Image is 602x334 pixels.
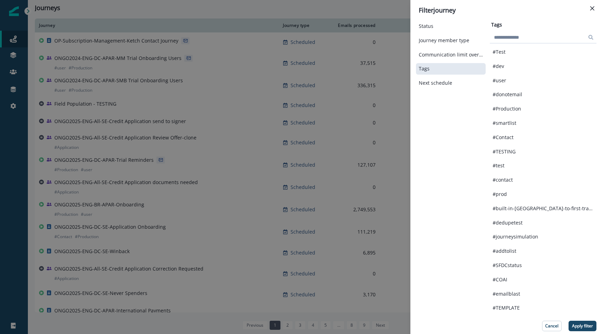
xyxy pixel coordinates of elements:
[493,220,594,226] button: #dedupetest
[419,66,430,72] p: Tags
[419,23,433,29] p: Status
[493,149,516,155] p: #TESTING
[493,305,520,311] p: #TEMPLATE
[493,277,507,283] p: #COAI
[493,49,505,55] p: #Test
[490,22,502,28] h2: Tags
[493,49,594,55] button: #Test
[493,305,594,311] button: #TEMPLATE
[419,38,483,44] button: Journey member type
[493,78,506,84] p: #user
[419,66,483,72] button: Tags
[493,191,594,197] button: #prod
[493,234,538,240] p: #journeysimulation
[493,163,594,169] button: #test
[493,63,504,69] p: #dev
[493,248,594,254] button: #addtolist
[493,234,594,240] button: #journeysimulation
[493,120,516,126] p: #smartlist
[493,92,594,98] button: #donotemail
[572,324,593,328] p: Apply filter
[493,291,594,297] button: #emailblast
[493,291,520,297] p: #emailblast
[493,177,513,183] p: #contact
[493,92,522,98] p: #donotemail
[545,324,558,328] p: Cancel
[419,52,483,58] button: Communication limit overrides
[419,23,483,29] button: Status
[493,120,594,126] button: #smartlist
[493,206,594,212] button: #built-in-[GEOGRAPHIC_DATA]-to-first-transaction
[493,220,523,226] p: #dedupetest
[419,38,469,44] p: Journey member type
[493,106,594,112] button: #Production
[493,78,594,84] button: #user
[493,263,594,268] button: #SFDCstatus
[493,135,594,141] button: #Contact
[493,277,594,283] button: #COAI
[493,149,594,155] button: #TESTING
[493,191,507,197] p: #prod
[419,80,452,86] p: Next schedule
[419,80,483,86] button: Next schedule
[569,321,596,331] button: Apply filter
[587,3,598,14] button: Close
[493,163,504,169] p: #test
[493,135,514,141] p: #Contact
[493,177,594,183] button: #contact
[493,63,594,69] button: #dev
[493,106,521,112] p: #Production
[493,263,522,268] p: #SFDCstatus
[419,6,456,15] p: Filter journey
[493,248,516,254] p: #addtolist
[542,321,562,331] button: Cancel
